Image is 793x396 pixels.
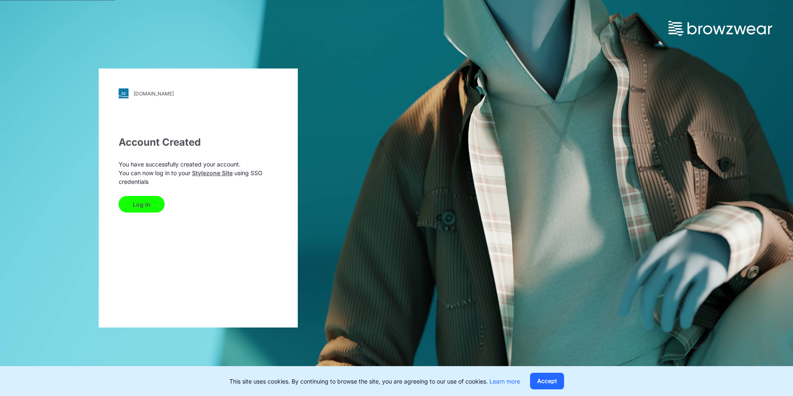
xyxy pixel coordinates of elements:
img: browzwear-logo.73288ffb.svg [669,21,772,36]
img: svg+xml;base64,PHN2ZyB3aWR0aD0iMjgiIGhlaWdodD0iMjgiIHZpZXdCb3g9IjAgMCAyOCAyOCIgZmlsbD0ibm9uZSIgeG... [119,88,129,98]
a: [DOMAIN_NAME] [119,88,278,98]
a: Stylezone Site [192,169,233,176]
p: You have successfully created your account. [119,160,278,169]
a: Learn more [489,378,520,385]
button: Accept [530,373,564,389]
p: This site uses cookies. By continuing to browse the site, you are agreeing to our use of cookies. [229,377,520,386]
p: You can now log in to your using SSO credentials [119,169,278,186]
div: [DOMAIN_NAME] [134,90,174,97]
div: Account Created [119,135,278,150]
button: Log In [119,196,165,213]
